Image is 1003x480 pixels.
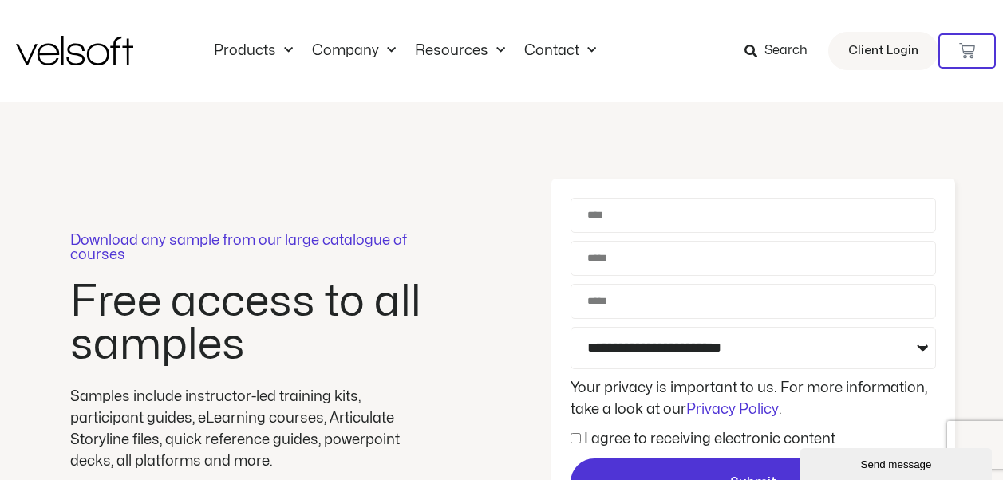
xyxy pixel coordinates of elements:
a: Privacy Policy [686,403,779,416]
a: ContactMenu Toggle [515,42,606,60]
nav: Menu [204,42,606,60]
img: Velsoft Training Materials [16,36,133,65]
a: Search [744,37,819,65]
a: ProductsMenu Toggle [204,42,302,60]
iframe: chat widget [800,445,995,480]
a: ResourcesMenu Toggle [405,42,515,60]
a: CompanyMenu Toggle [302,42,405,60]
span: Search [764,41,808,61]
p: Download any sample from our large catalogue of courses [70,234,429,262]
div: Your privacy is important to us. For more information, take a look at our . [567,377,940,420]
a: Client Login [828,32,938,70]
span: Client Login [848,41,918,61]
h2: Free access to all samples [70,281,429,367]
label: I agree to receiving electronic content [584,432,835,446]
div: Samples include instructor-led training kits, participant guides, eLearning courses, Articulate S... [70,386,429,472]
